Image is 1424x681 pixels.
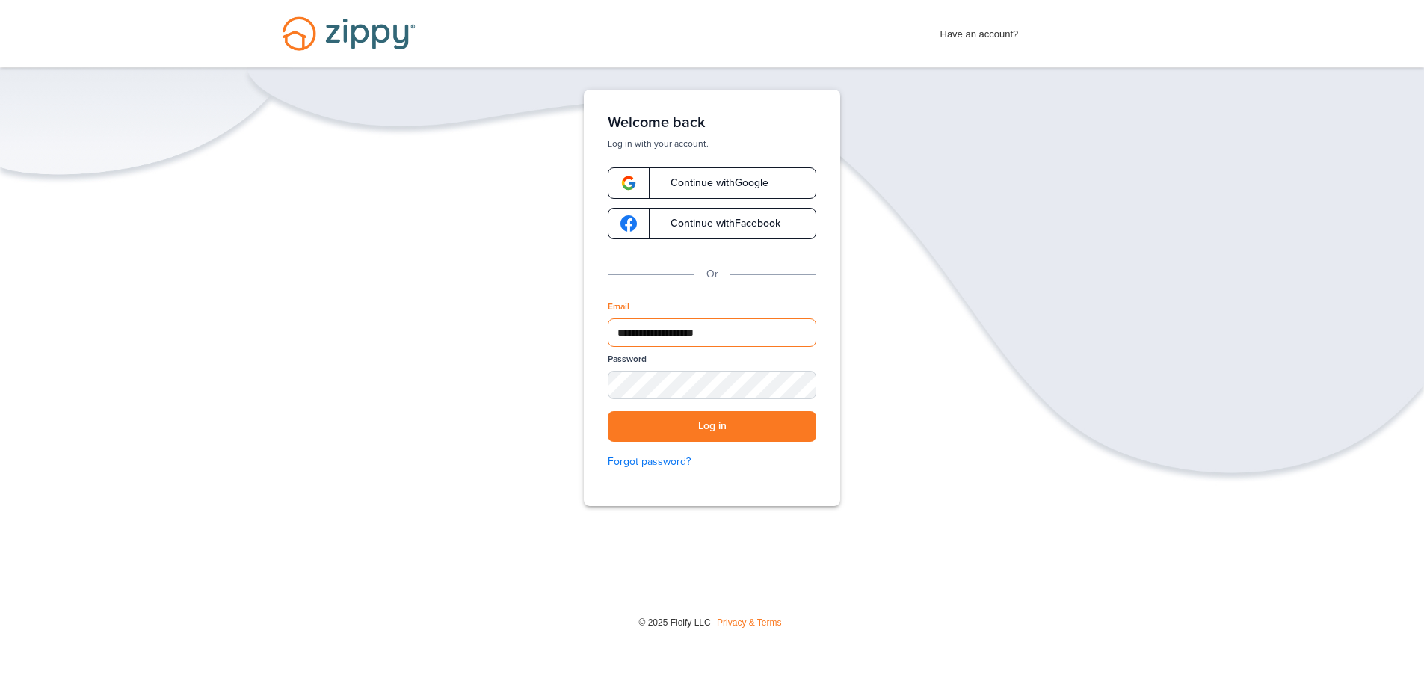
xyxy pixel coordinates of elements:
span: Have an account? [940,19,1019,43]
label: Email [608,301,629,313]
a: google-logoContinue withFacebook [608,208,816,239]
p: Log in with your account. [608,138,816,150]
button: Log in [608,411,816,442]
span: Continue with Facebook [656,218,780,229]
span: © 2025 Floify LLC [638,617,710,628]
label: Password [608,353,647,366]
a: Privacy & Terms [717,617,781,628]
a: Forgot password? [608,454,816,470]
span: Continue with Google [656,178,768,188]
h1: Welcome back [608,114,816,132]
input: Email [608,318,816,347]
a: google-logoContinue withGoogle [608,167,816,199]
input: Password [608,371,816,399]
p: Or [706,266,718,283]
img: google-logo [620,215,637,232]
img: google-logo [620,175,637,191]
